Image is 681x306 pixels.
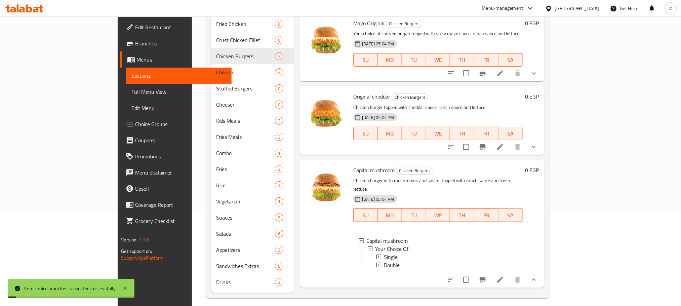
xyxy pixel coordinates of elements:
h6: 0 EGP [525,18,539,28]
div: Rice [216,181,275,189]
span: 6 [275,37,283,43]
div: Vegetarian1 [211,193,294,209]
img: Original cheddar [305,92,348,135]
span: Capital mushroom [353,165,395,175]
span: Chicken Burgers [386,20,422,28]
button: delete [510,65,526,81]
span: WE [429,55,448,65]
button: SU [353,208,378,222]
span: 2 [275,166,283,173]
a: Edit menu item [496,143,504,151]
span: Kids Meals [216,117,275,125]
button: delete [510,139,526,155]
span: Chicken Burgers [216,52,275,60]
span: Fried Chicken [216,20,275,28]
span: [DATE] 05:04 PM [359,196,397,202]
div: Chikzza [216,68,275,76]
span: Capital mushroom [366,237,408,245]
button: sort-choices [443,65,459,81]
svg: Show Choices [530,276,538,284]
span: TU [405,211,424,220]
svg: Show Choices [530,69,538,77]
div: Chicken Burgers [392,93,428,101]
div: items [275,262,283,270]
div: Menu-management [482,4,523,12]
button: SA [498,53,523,67]
span: Double [384,261,400,269]
span: MO [380,129,399,139]
button: FR [474,53,498,67]
div: Sandwiches Extras [216,262,275,270]
div: items [275,230,283,238]
button: TU [402,127,426,140]
span: TH [453,211,472,220]
span: 8 [275,21,283,27]
a: Support.OpsPlatform [121,254,164,262]
span: FR [477,211,496,220]
button: MO [378,127,402,140]
span: SA [501,129,520,139]
span: 7 [275,53,283,60]
div: Stuffed Burgers [216,84,275,92]
span: Coverage Report [135,201,226,209]
span: Fries Meals [216,133,275,141]
span: SU [356,55,375,65]
svg: Show Choices [530,143,538,151]
a: Branches [120,35,231,51]
span: Menu disclaimer [135,168,226,177]
span: SU [356,211,375,220]
p: Chicken burger topped with cheddar sauce, ranch sauce and lettuce. [353,103,522,112]
a: Edit Menu [126,100,231,116]
span: SU [356,129,375,139]
span: Upsell [135,185,226,193]
a: Grocery Checklist [120,213,231,229]
button: WE [426,53,450,67]
button: Branch-specific-item [475,139,491,155]
button: WE [426,208,450,222]
span: 9 [275,215,283,221]
button: SU [353,53,378,67]
span: Crust Chicken Fillet [216,36,275,44]
span: Single [384,253,398,261]
button: show more [526,139,542,155]
button: MO [378,208,402,222]
span: Edit Menu [131,104,226,112]
span: Fries [216,165,275,173]
a: Sections [126,68,231,84]
button: SU [353,127,378,140]
span: Original cheddar [353,91,390,102]
a: Upsell [120,181,231,197]
span: TH [453,129,472,139]
button: show more [526,272,542,288]
div: Chicken Burgers7 [211,48,294,64]
a: Edit Restaurant [120,19,231,35]
div: Suaces9 [211,209,294,226]
span: 2 [275,247,283,253]
button: SA [498,127,523,140]
nav: Menu sections [211,13,294,293]
div: Chikzza4 [211,64,294,80]
span: Mayo Original [353,18,385,28]
span: 2 [275,118,283,124]
span: Grocery Checklist [135,217,226,225]
span: Suaces [216,214,275,222]
span: Coupons [135,136,226,144]
div: Rice3 [211,177,294,193]
button: TU [402,208,426,222]
div: items [275,246,283,254]
button: sort-choices [443,272,459,288]
div: items [275,214,283,222]
span: Promotions [135,152,226,160]
div: items [275,117,283,125]
span: Combo [216,149,275,157]
img: Mayo Original [305,18,348,62]
span: Drinks [216,278,275,286]
button: TU [402,53,426,67]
